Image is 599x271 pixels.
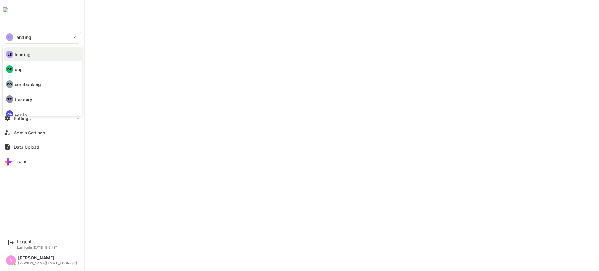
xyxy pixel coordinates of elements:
p: corebanking [15,81,41,88]
div: DE [6,65,13,73]
div: LE [6,51,13,58]
p: lending [15,51,31,58]
div: CA [6,110,13,118]
div: CO [6,80,13,88]
div: TR [6,95,13,103]
p: cards [15,111,27,118]
p: dep [15,66,23,73]
p: treasury [15,96,32,103]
